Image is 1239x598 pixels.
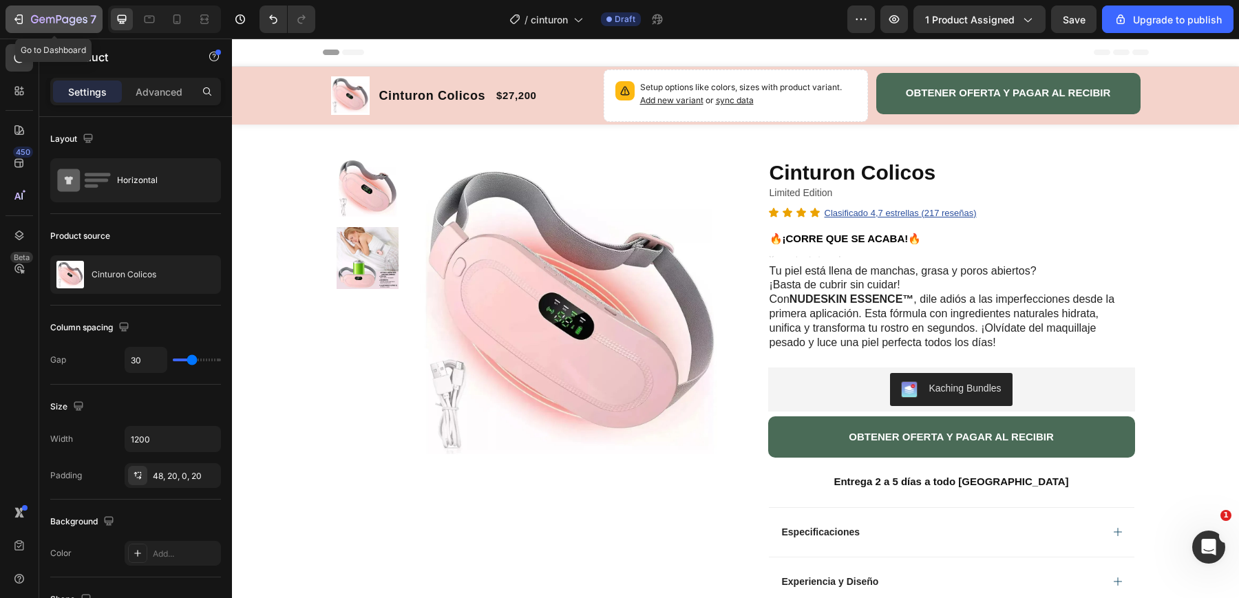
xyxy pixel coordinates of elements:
span: 1 product assigned [925,12,1015,27]
u: Clasificado 4,7 estrellas (217 reseñas) [593,169,745,180]
img: KachingBundles.png [669,343,686,359]
span: sync data [484,56,522,67]
div: $27,200 [263,48,306,67]
div: Add... [153,548,218,560]
div: Gap [50,354,66,366]
div: Upgrade to publish [1114,12,1222,27]
p: Settings [68,85,107,99]
div: Column spacing [50,319,132,337]
p: Especificaciones [550,487,628,500]
div: Horizontal [117,164,201,196]
p: 7 [90,11,96,28]
p: Advanced [136,85,182,99]
span: Save [1063,14,1086,25]
p: Cinturon Colicos [92,270,156,279]
button: 1 product assigned [913,6,1046,33]
iframe: Design area [232,39,1239,598]
input: Auto [125,348,167,372]
button: 7 [6,6,103,33]
input: Auto [125,427,220,451]
div: Color [50,547,72,559]
button: Save [1051,6,1097,33]
span: or [472,56,522,67]
button: Kaching Bundles [658,334,780,367]
strong: 🔥¡CORRE QUE SE ACABA!🔥 [538,194,690,206]
strong: NUDESKIN ESSENCE™ [558,255,681,266]
h1: Cinturon Colicos [536,119,903,149]
div: Layout [50,130,96,149]
div: Kaching Bundles [697,343,769,357]
div: Padding [50,469,82,482]
button: <p><span style="font-size:15px;">OBTENER OFERTA Y PAGAR AL RECIBIR</span></p> [644,34,909,76]
div: Undo/Redo [260,6,315,33]
span: Draft [615,13,635,25]
div: Product source [50,230,110,242]
div: Beta [10,252,33,263]
span: Limited Edition [538,149,601,160]
span: cinturon [531,12,568,27]
iframe: Intercom live chat [1192,531,1225,564]
div: 48, 20, 0, 20 [153,470,218,482]
p: Product [67,49,184,65]
button: Upgrade to publish [1102,6,1233,33]
strong: Entrega 2 a 5 días a todo [GEOGRAPHIC_DATA] [602,437,836,449]
img: product feature img [56,261,84,288]
div: Background [50,513,117,531]
div: 450 [13,147,33,158]
p: Experiencia y Diseño [550,537,647,549]
button: <p><span style="font-size:15px;">OBTENER OFERTA Y PAGAR AL RECIBIR</span></p> [536,378,903,419]
span: 1 [1220,510,1231,521]
span: Add new variant [408,56,472,67]
p: Tu piel está llena de manchas, grasa y poros abiertos? ¡Basta de cubrir sin cuidar! Con , dile ad... [538,226,902,312]
span: / [525,12,528,27]
div: Size [50,398,87,416]
div: Width [50,433,73,445]
span: OBTENER OFERTA Y PAGAR AL RECIBIR [674,48,879,60]
p: Setup options like colors, sizes with product variant. [408,43,624,69]
span: OBTENER OFERTA Y PAGAR AL RECIBIR [617,392,822,404]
